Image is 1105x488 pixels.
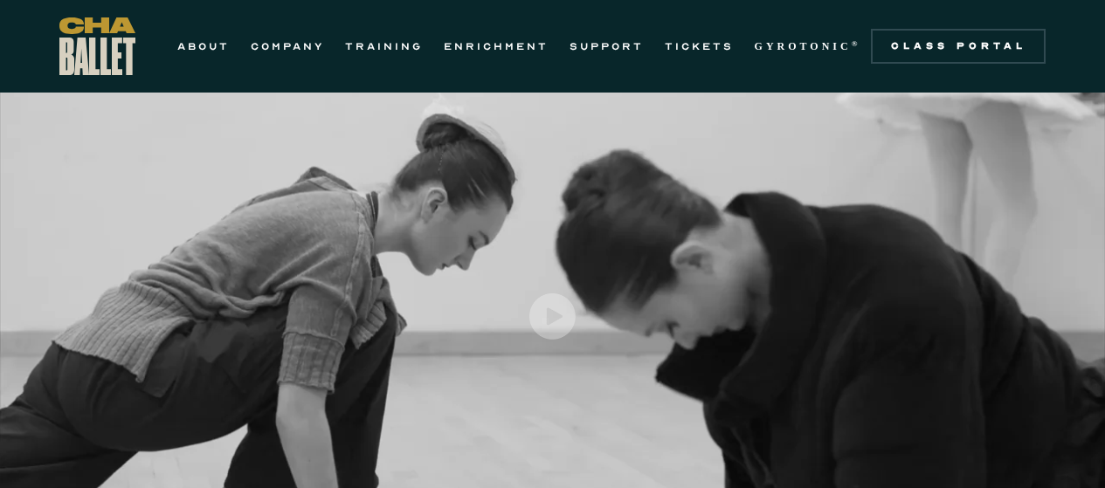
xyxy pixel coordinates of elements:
a: home [59,17,135,75]
a: TICKETS [665,36,734,57]
a: ABOUT [177,36,230,57]
a: COMPANY [251,36,324,57]
div: Class Portal [881,39,1035,53]
a: Class Portal [871,29,1046,64]
a: GYROTONIC® [755,36,861,57]
sup: ® [852,39,861,48]
a: SUPPORT [570,36,644,57]
a: TRAINING [345,36,423,57]
a: ENRICHMENT [444,36,549,57]
strong: GYROTONIC [755,40,852,52]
